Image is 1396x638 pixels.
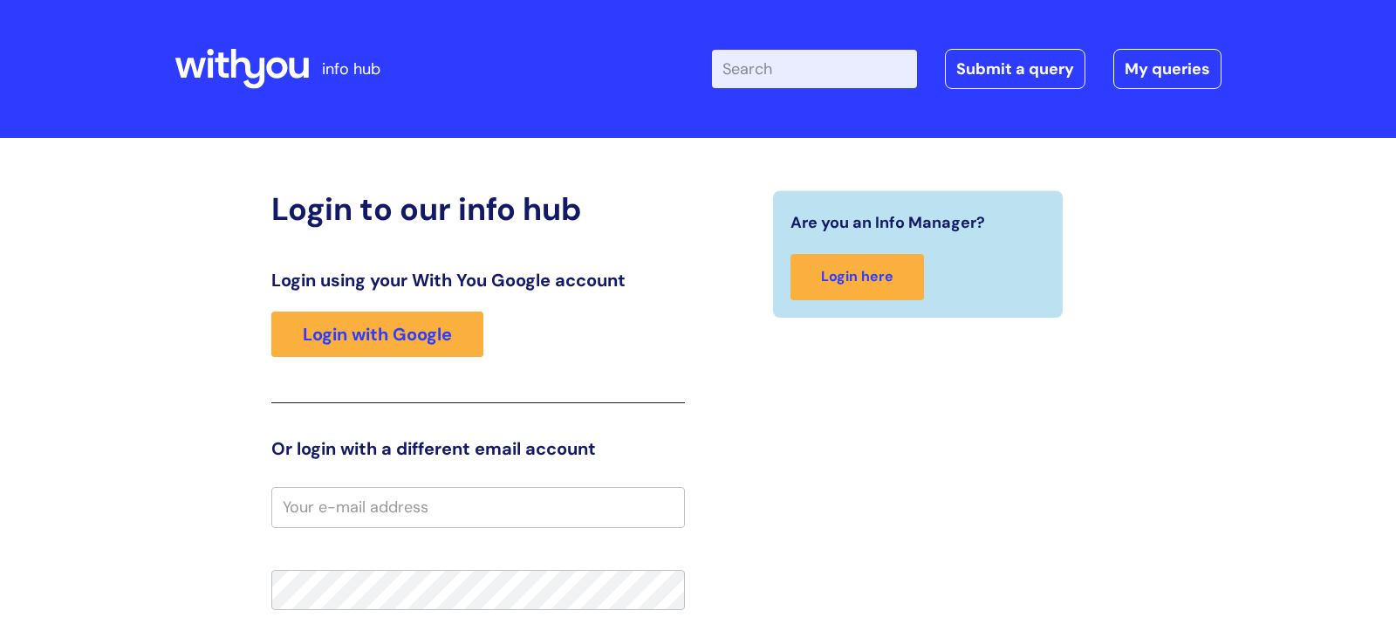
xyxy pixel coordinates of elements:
h2: Login to our info hub [271,190,685,228]
a: My queries [1113,49,1221,89]
input: Search [712,50,917,88]
a: Login here [790,254,924,300]
h3: Or login with a different email account [271,438,685,459]
span: Are you an Info Manager? [790,209,985,237]
a: Submit a query [945,49,1085,89]
p: info hub [322,55,380,83]
input: Your e-mail address [271,487,685,527]
h3: Login using your With You Google account [271,270,685,291]
a: Login with Google [271,312,483,357]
